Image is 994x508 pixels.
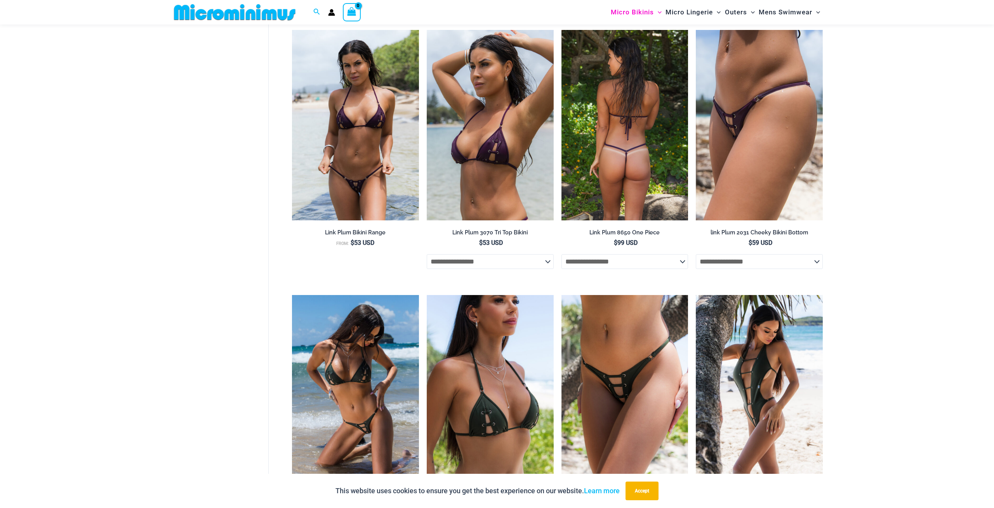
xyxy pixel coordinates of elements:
h2: link Plum 2031 Cheeky Bikini Bottom [696,229,823,236]
nav: Site Navigation [608,1,823,23]
a: Link Plum 3070 Tri Top 4580 Micro 01Link Plum 3070 Tri Top 4580 Micro 05Link Plum 3070 Tri Top 45... [292,30,419,220]
a: link Plum 2031 Cheeky Bikini Bottom [696,229,823,239]
a: View Shopping Cart, empty [343,3,361,21]
a: Link Plum 8650 One Piece [561,229,688,239]
bdi: 59 USD [749,239,772,246]
a: Link Plum 3070 Tri Top 01Link Plum 3070 Tri Top 2031 Cheeky 01Link Plum 3070 Tri Top 2031 Cheeky 01 [427,30,554,220]
img: MM SHOP LOGO FLAT [171,3,299,21]
a: Micro LingerieMenu ToggleMenu Toggle [664,2,723,22]
bdi: 53 USD [479,239,503,246]
a: Account icon link [328,9,335,16]
span: Micro Lingerie [666,2,713,22]
a: Link Plum 8650 One Piece 02Link Plum 8650 One Piece 05Link Plum 8650 One Piece 05 [561,30,688,220]
bdi: 99 USD [614,239,638,246]
img: Link Army 3070 Tri Top 01 [427,295,554,485]
span: From: [336,241,349,246]
a: Link Army 3070 Tri Top 01Link Army 3070 Tri Top 2031 Cheeky 10Link Army 3070 Tri Top 2031 Cheeky 10 [427,295,554,485]
p: This website uses cookies to ensure you get the best experience on our website. [335,485,620,497]
span: Menu Toggle [654,2,662,22]
img: Link Army 2031 Cheeky 01 [561,295,688,485]
span: Micro Bikinis [611,2,654,22]
a: Link Army 3070 Tri Top 2031 Cheeky 08Link Army 3070 Tri Top 2031 Cheeky 10Link Army 3070 Tri Top ... [292,295,419,485]
a: OutersMenu ToggleMenu Toggle [723,2,757,22]
span: $ [614,239,617,246]
h2: Link Plum 8650 One Piece [561,229,688,236]
img: Link Plum 3070 Tri Top 4580 Micro 01 [292,30,419,220]
h2: Link Plum Bikini Range [292,229,419,236]
img: Link Plum 3070 Tri Top 01 [427,30,554,220]
a: Link Plum Bikini Range [292,229,419,239]
span: $ [479,239,483,246]
span: Menu Toggle [747,2,755,22]
span: Outers [725,2,747,22]
span: $ [749,239,752,246]
span: Menu Toggle [713,2,721,22]
img: Link Army 3070 Tri Top 2031 Cheeky 08 [292,295,419,485]
img: Link Plum 2031 Cheeky 03 [696,30,823,220]
a: Link Plum 3070 Tri Top Bikini [427,229,554,239]
bdi: 53 USD [351,239,374,246]
a: Micro BikinisMenu ToggleMenu Toggle [609,2,664,22]
a: Link Army 8650 One Piece 11Link Army 8650 One Piece 04Link Army 8650 One Piece 04 [696,295,823,485]
a: Link Army 2031 Cheeky 01Link Army 2031 Cheeky 02Link Army 2031 Cheeky 02 [561,295,688,485]
img: Link Plum 8650 One Piece 05 [561,30,688,220]
span: $ [351,239,354,246]
a: Learn more [584,487,620,495]
span: Mens Swimwear [759,2,812,22]
a: Mens SwimwearMenu ToggleMenu Toggle [757,2,822,22]
a: Search icon link [313,7,320,17]
button: Accept [626,482,659,500]
a: Link Plum 2031 Cheeky 03Link Plum 2031 Cheeky 04Link Plum 2031 Cheeky 04 [696,30,823,220]
span: Menu Toggle [812,2,820,22]
img: Link Army 8650 One Piece 11 [696,295,823,485]
h2: Link Plum 3070 Tri Top Bikini [427,229,554,236]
